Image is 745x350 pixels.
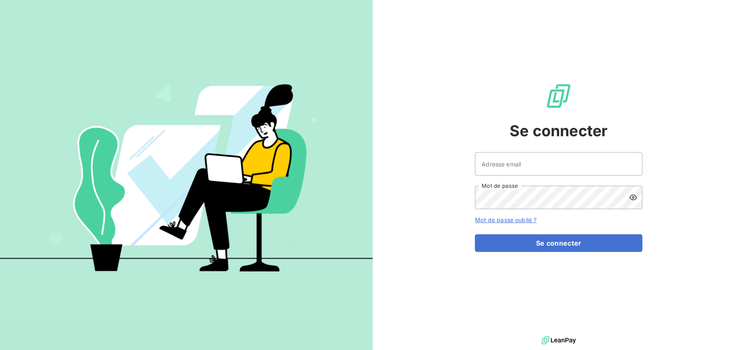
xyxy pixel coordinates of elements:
[510,119,608,142] span: Se connecter
[475,152,642,176] input: placeholder
[545,83,572,109] img: Logo LeanPay
[475,234,642,252] button: Se connecter
[541,334,576,347] img: logo
[475,216,536,223] a: Mot de passe oublié ?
